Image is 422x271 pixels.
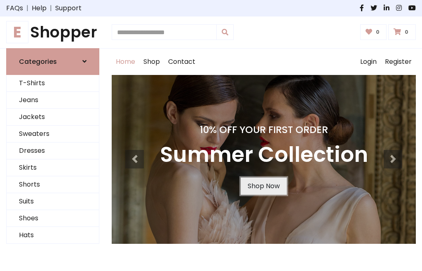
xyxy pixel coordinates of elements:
span: | [23,3,32,13]
a: Support [55,3,82,13]
a: Home [112,49,139,75]
span: 0 [403,28,410,36]
a: EShopper [6,23,99,42]
a: Contact [164,49,199,75]
a: Login [356,49,381,75]
a: FAQs [6,3,23,13]
a: Help [32,3,47,13]
h4: 10% Off Your First Order [160,124,368,135]
a: Jeans [7,92,99,109]
a: Jackets [7,109,99,126]
a: Dresses [7,143,99,159]
a: Register [381,49,416,75]
h1: Shopper [6,23,99,42]
span: | [47,3,55,13]
span: 0 [374,28,382,36]
a: Shorts [7,176,99,193]
a: 0 [360,24,387,40]
a: Shoes [7,210,99,227]
a: Skirts [7,159,99,176]
a: Shop [139,49,164,75]
a: Categories [6,48,99,75]
h3: Summer Collection [160,142,368,168]
a: T-Shirts [7,75,99,92]
a: Hats [7,227,99,244]
a: 0 [388,24,416,40]
a: Suits [7,193,99,210]
span: E [6,21,28,43]
h6: Categories [19,58,57,65]
a: Sweaters [7,126,99,143]
a: Shop Now [241,178,287,195]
